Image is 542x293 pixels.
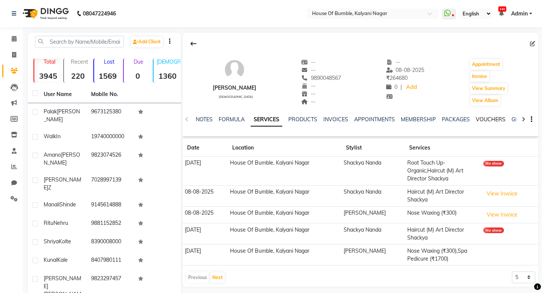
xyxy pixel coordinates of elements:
strong: 1569 [94,71,122,81]
span: -- [301,90,315,97]
a: PACKAGES [442,116,470,123]
span: Manali [44,201,59,208]
span: -- [301,98,315,105]
span: Shinde [59,201,76,208]
a: NOTES [196,116,213,123]
a: SERVICES [251,113,282,127]
span: -- [386,59,400,66]
p: Recent [67,58,91,65]
td: 9881152852 [87,215,134,233]
span: Admin [511,10,528,18]
td: [DATE] [183,244,228,266]
a: Add Client [131,37,163,47]
span: -- [301,59,315,66]
td: Nose Waxing (₹300),Spa Pedicure (₹1700) [405,244,481,266]
td: 08-08-2025 [183,206,228,223]
span: [PERSON_NAME] [44,108,80,123]
span: 9890048567 [301,75,341,81]
td: 9673125380 [87,103,134,128]
span: Walk [44,133,56,140]
span: Nehru [53,220,68,226]
span: -- [301,67,315,73]
td: 8390008000 [87,233,134,252]
td: Root Touch Up- Organic,Haircut (M) Art Director Shackya [405,157,481,186]
td: House Of Bumble, Kalyani Nagar [228,157,341,186]
button: View Invoice [483,188,521,200]
td: [PERSON_NAME] [341,244,405,266]
a: PRODUCTS [288,116,317,123]
div: No show [483,161,504,166]
span: 0 [386,84,397,90]
span: In [56,133,61,140]
a: 140 [499,10,504,17]
span: -- [301,82,315,89]
td: Shackya Nanda [341,185,405,206]
th: Date [183,139,228,157]
a: INVOICES [323,116,348,123]
td: 9823074526 [87,146,134,171]
div: Back to Client [186,37,201,51]
img: logo [19,3,71,24]
a: APPOINTMENTS [354,116,395,123]
b: 08047224946 [83,3,116,24]
span: ₹ [386,75,390,81]
span: Kolte [59,238,71,245]
input: Search by Name/Mobile/Email/Code [35,36,124,47]
div: [PERSON_NAME] [213,84,256,92]
th: Stylist [341,139,405,157]
th: Mobile No. [87,86,134,103]
img: avatar [223,58,246,81]
button: Invoice [470,71,489,82]
td: Shackya Nanda [341,223,405,244]
td: 9145614888 [87,196,134,215]
span: Palak [44,108,57,115]
div: No show [483,227,504,233]
span: [DEMOGRAPHIC_DATA] [219,95,253,99]
p: Total [37,58,62,65]
span: 08-08-2025 [386,67,425,73]
span: [PERSON_NAME] [44,151,80,166]
a: FORMULA [219,116,245,123]
a: GIFTCARDS [512,116,541,123]
span: | [400,83,402,91]
td: House Of Bumble, Kalyani Nagar [228,206,341,223]
a: Add [405,82,418,93]
p: Due [125,58,151,65]
span: [PERSON_NAME] [44,176,81,191]
a: VOUCHERS [476,116,505,123]
button: Next [210,272,225,283]
button: View Invoice [483,209,521,221]
td: Nose Waxing (₹300) [405,206,481,223]
strong: 0 [124,71,151,81]
p: [DEMOGRAPHIC_DATA] [157,58,181,65]
span: Z [48,184,51,191]
button: Appointment [470,59,502,70]
td: 8407980111 [87,252,134,270]
span: Kunal [44,256,57,263]
span: Kale [57,256,68,263]
td: Haircut (M) Art Director Shackya [405,185,481,206]
span: Shriya [44,238,59,245]
td: 7028997139 [87,171,134,196]
td: House Of Bumble, Kalyani Nagar [228,223,341,244]
strong: 220 [64,71,91,81]
th: User Name [39,86,87,103]
button: View Summary [470,83,507,94]
td: [DATE] [183,157,228,186]
strong: 1360 [154,71,181,81]
p: Lost [97,58,122,65]
td: Shackya Nanda [341,157,405,186]
th: Services [405,139,481,157]
strong: 3945 [34,71,62,81]
td: 08-08-2025 [183,185,228,206]
td: [DATE] [183,223,228,244]
button: View Album [470,95,500,106]
span: 264680 [386,75,408,81]
td: 19740000000 [87,128,134,146]
td: House Of Bumble, Kalyani Nagar [228,244,341,266]
td: House Of Bumble, Kalyani Nagar [228,185,341,206]
td: Haircut (M) Art Director Shackya [405,223,481,244]
span: Amano [44,151,61,158]
span: Ritu [44,220,53,226]
span: 140 [498,6,506,12]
